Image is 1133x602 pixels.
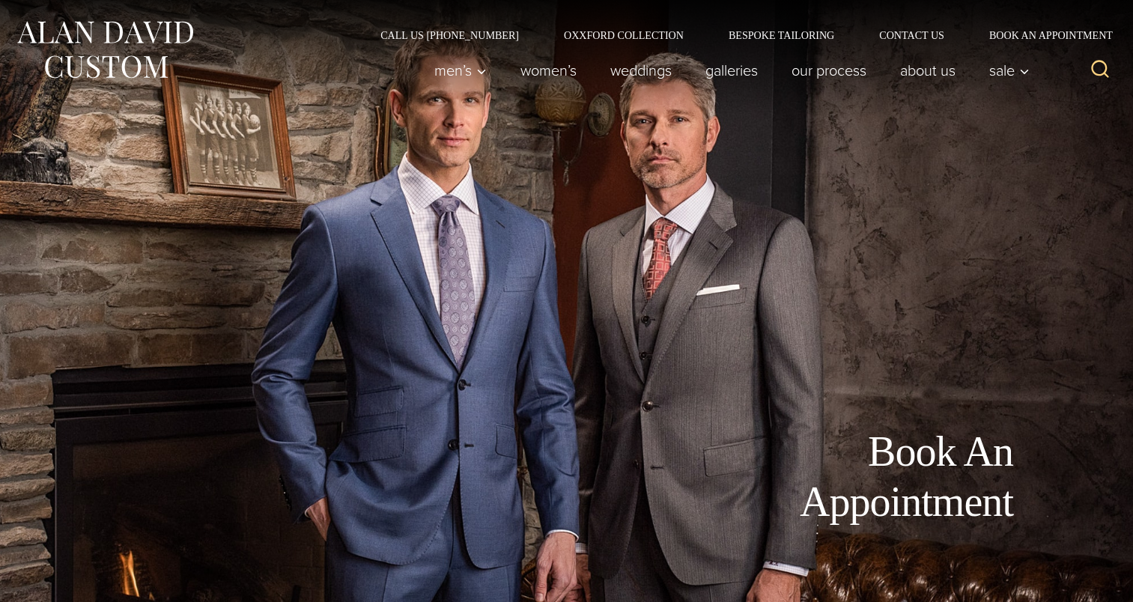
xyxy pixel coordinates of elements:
[594,55,689,85] a: weddings
[775,55,884,85] a: Our Process
[884,55,973,85] a: About Us
[989,63,1030,78] span: Sale
[504,55,594,85] a: Women’s
[418,55,1038,85] nav: Primary Navigation
[358,30,541,40] a: Call Us [PHONE_NUMBER]
[967,30,1118,40] a: Book an Appointment
[1082,52,1118,88] button: View Search Form
[358,30,1118,40] nav: Secondary Navigation
[706,30,857,40] a: Bespoke Tailoring
[541,30,706,40] a: Oxxford Collection
[15,16,195,83] img: Alan David Custom
[857,30,967,40] a: Contact Us
[676,427,1013,527] h1: Book An Appointment
[689,55,775,85] a: Galleries
[434,63,487,78] span: Men’s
